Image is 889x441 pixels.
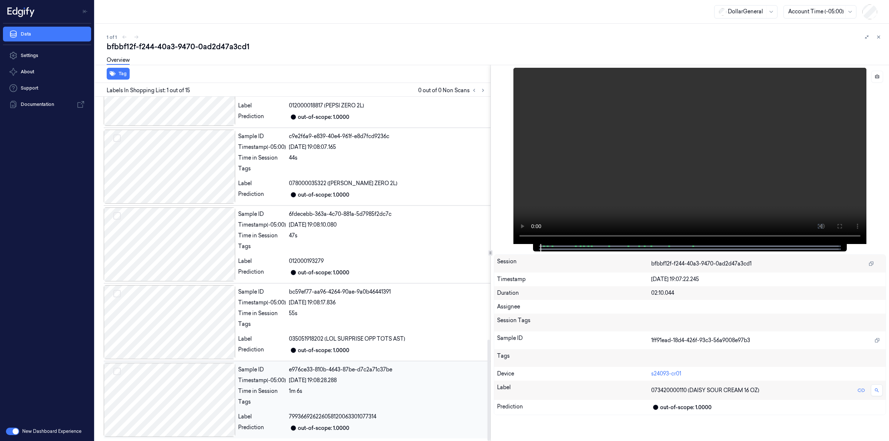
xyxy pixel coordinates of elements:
[238,398,286,410] div: Tags
[238,113,286,121] div: Prediction
[3,81,91,96] a: Support
[3,27,91,41] a: Data
[238,413,286,421] div: Label
[289,366,487,374] div: e976ce33-810b-4643-87be-d7c2a71c37be
[238,366,286,374] div: Sample ID
[107,87,190,94] span: Labels In Shopping List: 1 out of 15
[79,6,91,17] button: Toggle Navigation
[107,34,117,40] span: 1 of 1
[289,257,324,265] span: 012000193279
[238,154,286,162] div: Time in Session
[238,243,286,254] div: Tags
[238,346,286,355] div: Prediction
[497,334,652,346] div: Sample ID
[113,134,121,142] button: Select row
[289,299,487,307] div: [DATE] 19:08:17.836
[289,210,487,218] div: 6fdecebb-363a-4c70-881a-5d7985f2dc7c
[238,180,286,187] div: Label
[651,289,883,297] div: 02:10.044
[660,404,712,411] div: out-of-scope: 1.0000
[289,102,364,110] span: 012000018817 (PEPSI ZERO 2L)
[289,387,487,395] div: 1m 6s
[238,232,286,240] div: Time in Session
[497,403,652,412] div: Prediction
[238,299,286,307] div: Timestamp (-05:00)
[107,56,130,65] a: Overview
[238,320,286,332] div: Tags
[107,41,883,52] div: bfbbf12f-f244-40a3-9470-0ad2d47a3cd1
[238,221,286,229] div: Timestamp (-05:00)
[289,143,487,151] div: [DATE] 19:08:07.165
[238,424,286,432] div: Prediction
[289,133,487,140] div: c9e2f6a9-e839-40e4-961f-e8d7fcd9236c
[289,310,487,317] div: 55s
[238,133,286,140] div: Sample ID
[497,258,652,270] div: Session
[3,48,91,63] a: Settings
[238,288,286,296] div: Sample ID
[651,337,750,344] span: 1ff91ead-18d4-426f-93c3-56a9008e97b3
[497,289,652,297] div: Duration
[497,352,652,364] div: Tags
[238,190,286,199] div: Prediction
[3,97,91,112] a: Documentation
[497,384,652,397] div: Label
[289,377,487,384] div: [DATE] 19:08:28.288
[107,68,130,80] button: Tag
[238,387,286,395] div: Time in Session
[289,154,487,162] div: 44s
[238,335,286,343] div: Label
[238,143,286,151] div: Timestamp (-05:00)
[651,387,759,394] span: 073420000110 (DAISY SOUR CREAM 16 OZ)
[113,368,121,375] button: Select row
[289,413,376,421] span: 799366926226058120063301077314
[418,86,487,95] span: 0 out of 0 Non Scans
[497,303,883,311] div: Assignee
[497,317,652,328] div: Session Tags
[238,165,286,177] div: Tags
[113,212,121,220] button: Select row
[298,191,349,199] div: out-of-scope: 1.0000
[238,377,286,384] div: Timestamp (-05:00)
[298,269,349,277] div: out-of-scope: 1.0000
[238,210,286,218] div: Sample ID
[238,257,286,265] div: Label
[497,370,652,378] div: Device
[113,290,121,297] button: Select row
[298,424,349,432] div: out-of-scope: 1.0000
[651,370,883,378] div: s24093-cr01
[651,275,883,283] div: [DATE] 19:07:22.245
[497,275,652,283] div: Timestamp
[651,260,752,268] span: bfbbf12f-f244-40a3-9470-0ad2d47a3cd1
[289,180,397,187] span: 078000035322 ([PERSON_NAME] ZERO 2L)
[289,232,487,240] div: 47s
[238,268,286,277] div: Prediction
[3,64,91,79] button: About
[289,221,487,229] div: [DATE] 19:08:10.080
[289,335,405,343] span: 035051918202 (LOL SURPRISE OPP TOTS AST)
[238,310,286,317] div: Time in Session
[298,113,349,121] div: out-of-scope: 1.0000
[238,102,286,110] div: Label
[298,347,349,354] div: out-of-scope: 1.0000
[289,288,487,296] div: bc59ef77-aa96-4264-90ae-9a0b46441391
